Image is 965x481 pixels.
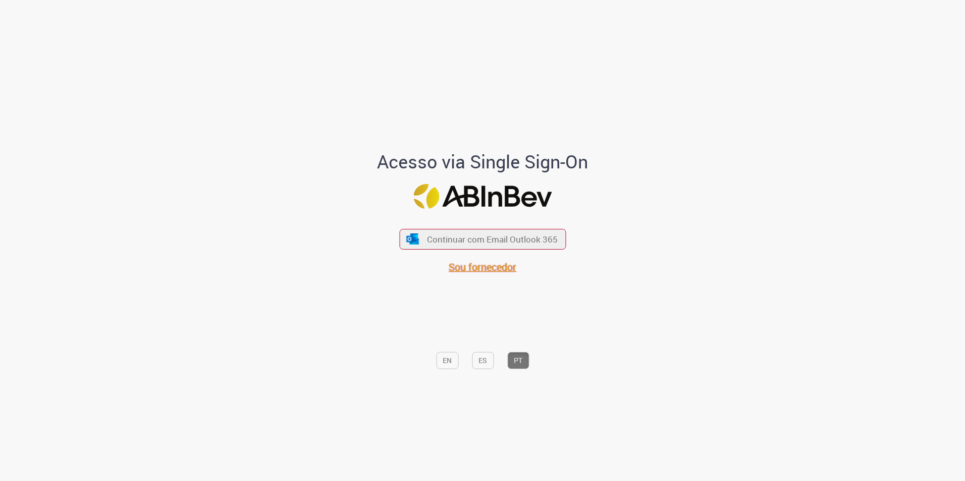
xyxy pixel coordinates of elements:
img: Logo ABInBev [413,184,552,209]
button: ícone Azure/Microsoft 360 Continuar com Email Outlook 365 [399,229,566,250]
img: ícone Azure/Microsoft 360 [406,233,420,244]
h1: Acesso via Single Sign-On [343,152,623,172]
button: EN [436,352,458,369]
a: Sou fornecedor [449,260,516,274]
button: PT [507,352,529,369]
button: ES [472,352,494,369]
span: Continuar com Email Outlook 365 [427,233,558,245]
